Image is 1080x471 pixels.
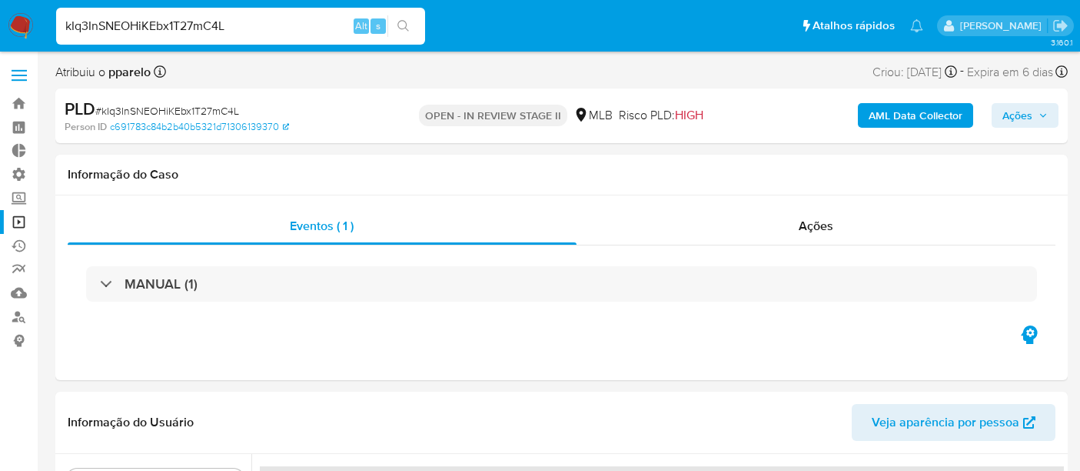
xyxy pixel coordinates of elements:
[110,120,289,134] a: c691783c84b2b40b5321d71306139370
[675,106,703,124] span: HIGH
[960,18,1047,33] p: alexandra.macedo@mercadolivre.com
[573,107,613,124] div: MLB
[86,266,1037,302] div: MANUAL (1)
[960,62,964,82] span: -
[852,404,1055,441] button: Veja aparência por pessoa
[910,19,923,32] a: Notificações
[1052,18,1068,34] a: Sair
[55,64,151,81] span: Atribuiu o
[869,103,962,128] b: AML Data Collector
[967,64,1053,81] span: Expira em 6 dias
[619,107,703,124] span: Risco PLD:
[125,276,198,292] h3: MANUAL (1)
[858,103,973,128] button: AML Data Collector
[1002,103,1032,128] span: Ações
[56,16,425,36] input: Pesquise usuários ou casos...
[68,167,1055,182] h1: Informação do Caso
[387,15,419,37] button: search-icon
[65,120,107,134] b: Person ID
[65,96,95,121] b: PLD
[290,217,354,235] span: Eventos ( 1 )
[105,63,151,81] b: pparelo
[992,103,1058,128] button: Ações
[812,18,895,34] span: Atalhos rápidos
[872,404,1019,441] span: Veja aparência por pessoa
[95,103,239,119] span: # kIq3InSNEOHiKEbx1T27mC4L
[376,18,380,33] span: s
[872,62,957,82] div: Criou: [DATE]
[68,415,194,430] h1: Informação do Usuário
[419,105,567,126] p: OPEN - IN REVIEW STAGE II
[799,217,833,235] span: Ações
[355,18,367,33] span: Alt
